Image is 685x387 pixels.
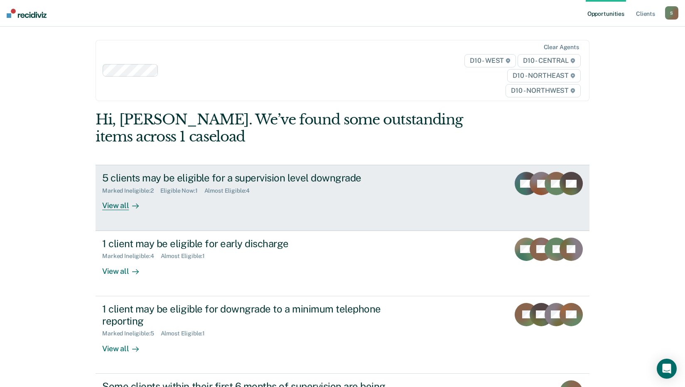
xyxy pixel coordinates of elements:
[96,165,589,231] a: 5 clients may be eligible for a supervision level downgradeMarked Ineligible:2Eligible Now:1Almos...
[464,54,516,67] span: D10 - WEST
[102,187,160,194] div: Marked Ineligible : 2
[96,111,491,145] div: Hi, [PERSON_NAME]. We’ve found some outstanding items across 1 caseload
[657,359,677,379] div: Open Intercom Messenger
[102,303,394,327] div: 1 client may be eligible for downgrade to a minimum telephone reporting
[160,187,204,194] div: Eligible Now : 1
[102,260,149,276] div: View all
[102,330,160,337] div: Marked Ineligible : 5
[96,231,589,296] a: 1 client may be eligible for early dischargeMarked Ineligible:4Almost Eligible:1View all
[96,296,589,374] a: 1 client may be eligible for downgrade to a minimum telephone reportingMarked Ineligible:5Almost ...
[7,9,47,18] img: Recidiviz
[506,84,580,97] span: D10 - NORTHWEST
[161,330,212,337] div: Almost Eligible : 1
[507,69,580,82] span: D10 - NORTHEAST
[518,54,581,67] span: D10 - CENTRAL
[102,337,149,353] div: View all
[204,187,257,194] div: Almost Eligible : 4
[544,44,579,51] div: Clear agents
[161,253,212,260] div: Almost Eligible : 1
[102,194,149,211] div: View all
[102,253,160,260] div: Marked Ineligible : 4
[665,6,678,20] button: S
[102,238,394,250] div: 1 client may be eligible for early discharge
[102,172,394,184] div: 5 clients may be eligible for a supervision level downgrade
